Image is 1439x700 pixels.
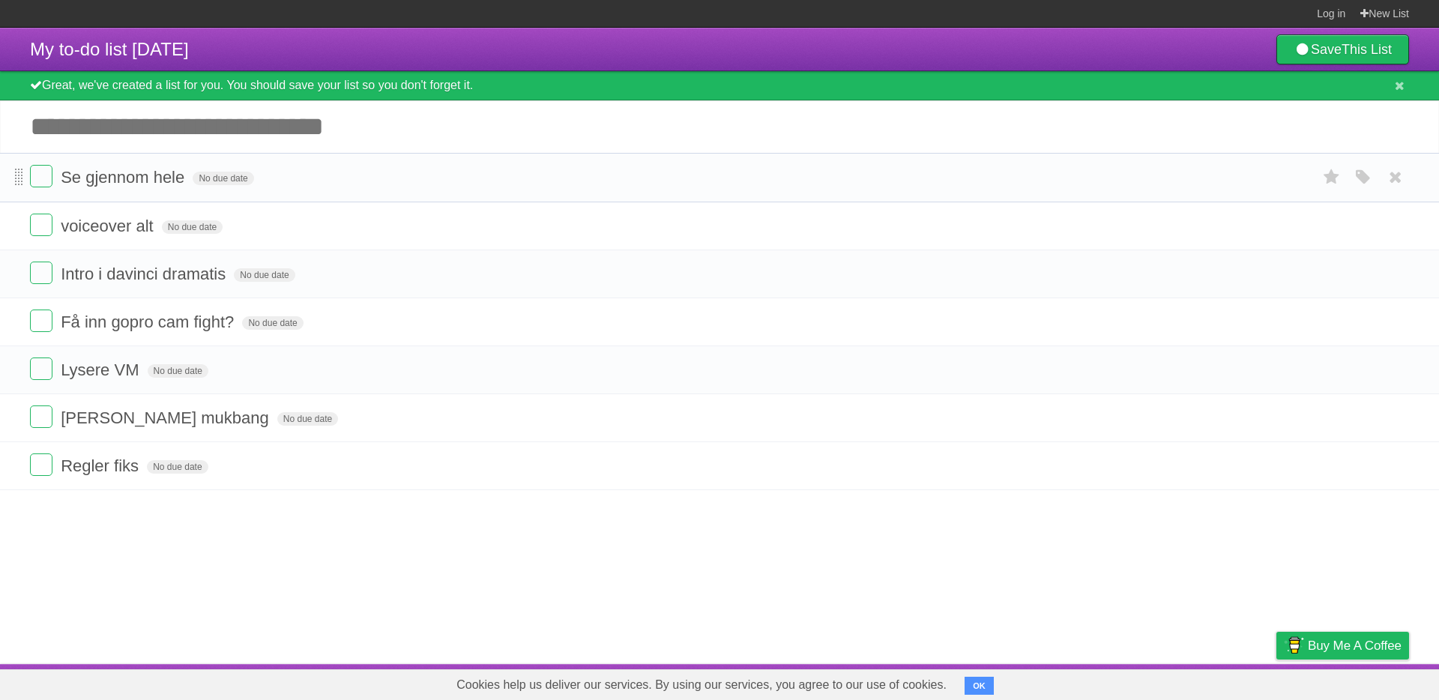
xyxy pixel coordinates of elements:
label: Star task [1318,165,1346,190]
span: Regler fiks [61,456,142,475]
a: Developers [1126,668,1187,696]
button: OK [965,677,994,695]
a: Privacy [1257,668,1296,696]
span: Få inn gopro cam fight? [61,313,238,331]
b: This List [1342,42,1392,57]
a: About [1077,668,1108,696]
a: SaveThis List [1276,34,1409,64]
span: No due date [277,412,338,426]
span: Se gjennom hele [61,168,188,187]
span: No due date [147,460,208,474]
a: Buy me a coffee [1276,632,1409,660]
span: No due date [234,268,295,282]
label: Done [30,165,52,187]
label: Done [30,405,52,428]
a: Suggest a feature [1315,668,1409,696]
span: No due date [193,172,253,185]
span: Cookies help us deliver our services. By using our services, you agree to our use of cookies. [441,670,962,700]
span: Lysere VM [61,360,142,379]
span: voiceover alt [61,217,157,235]
label: Done [30,357,52,380]
label: Done [30,453,52,476]
label: Done [30,214,52,236]
label: Done [30,310,52,332]
span: Intro i davinci dramatis [61,265,229,283]
img: Buy me a coffee [1284,633,1304,658]
span: [PERSON_NAME] mukbang [61,408,273,427]
span: My to-do list [DATE] [30,39,189,59]
span: No due date [242,316,303,330]
a: Terms [1206,668,1239,696]
label: Done [30,262,52,284]
span: No due date [162,220,223,234]
span: No due date [148,364,208,378]
span: Buy me a coffee [1308,633,1402,659]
